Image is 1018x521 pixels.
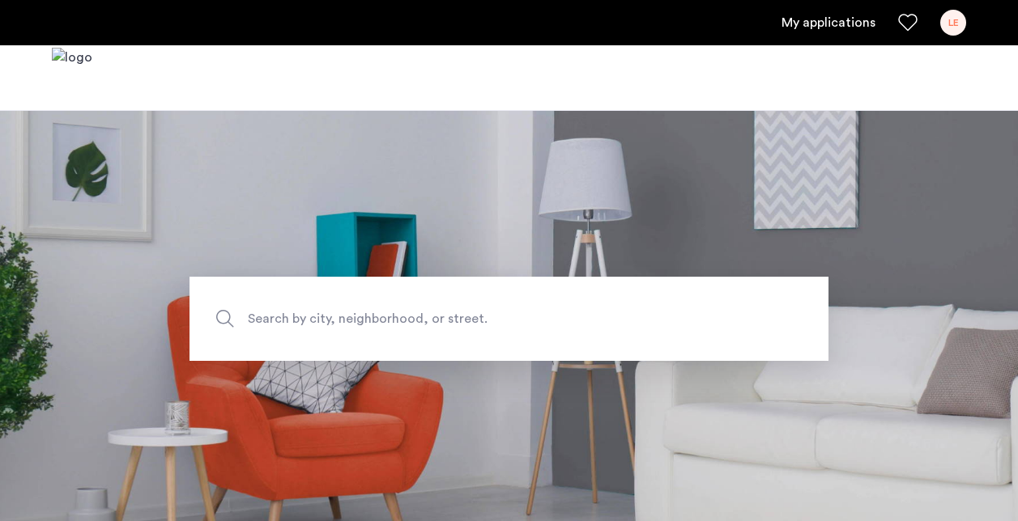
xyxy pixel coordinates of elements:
div: LE [940,10,966,36]
a: Favorites [898,13,918,32]
img: logo [52,48,92,108]
a: My application [782,13,875,32]
a: Cazamio logo [52,48,92,108]
input: Apartment Search [190,277,828,361]
span: Search by city, neighborhood, or street. [248,308,695,330]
